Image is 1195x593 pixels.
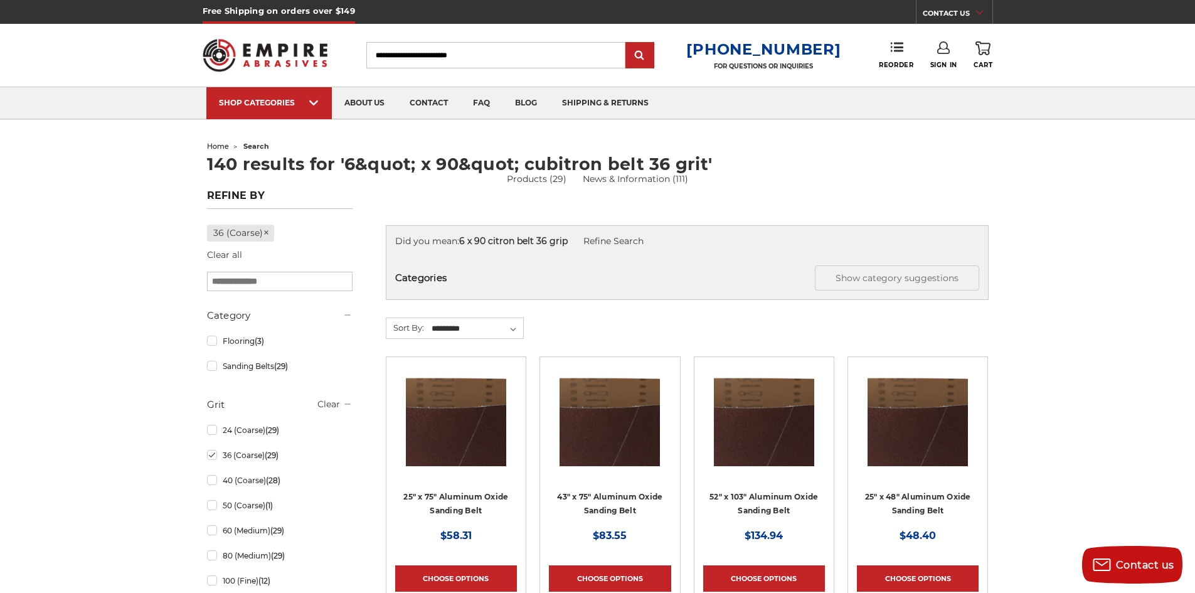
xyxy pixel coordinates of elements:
[879,41,913,68] a: Reorder
[207,444,353,466] a: 36 (Coarse)
[395,366,517,488] a: 25" x 75" Aluminum Oxide Sanding Belt
[1082,546,1182,584] button: Contact us
[550,87,661,119] a: shipping & returns
[203,31,328,80] img: Empire Abrasives
[265,451,279,460] span: (29)
[255,336,264,346] span: (3)
[974,61,992,69] span: Cart
[974,41,992,69] a: Cart
[566,403,653,429] a: Quick view
[900,530,936,542] span: $48.40
[386,318,424,337] label: Sort By:
[507,173,566,184] a: Products (29)
[270,526,284,535] span: (29)
[745,530,783,542] span: $134.94
[593,530,627,542] span: $83.55
[874,403,961,429] a: Quick view
[395,265,979,291] h5: Categories
[583,173,688,186] a: News & Information (111)
[868,366,968,466] img: 25" x 48" Aluminum Oxide Sanding Belt
[709,492,818,516] a: 52" x 103" Aluminum Oxide Sanding Belt
[459,235,568,247] strong: 6 x 90 citron belt 36 grip
[207,545,353,567] a: 80 (Medium)
[274,361,288,371] span: (29)
[815,265,979,291] button: Show category suggestions
[332,87,397,119] a: about us
[207,330,353,352] a: Flooring
[258,576,270,585] span: (12)
[243,142,269,151] span: search
[549,565,671,592] a: Choose Options
[502,87,550,119] a: blog
[395,235,979,248] div: Did you mean:
[266,476,280,485] span: (28)
[207,520,353,542] a: 60 (Medium)
[207,419,353,441] a: 24 (Coarse)
[721,403,807,429] a: Quick view
[460,87,502,119] a: faq
[207,156,989,173] h1: 140 results for '6&quot; x 90&quot; cubitron belt 36 grit'
[271,551,285,560] span: (29)
[207,494,353,516] a: 50 (Coarse)
[857,366,979,488] a: 25" x 48" Aluminum Oxide Sanding Belt
[265,425,279,435] span: (29)
[1116,559,1174,571] span: Contact us
[207,190,353,209] h5: Refine by
[686,40,841,58] a: [PHONE_NUMBER]
[219,98,319,107] div: SHOP CATEGORIES
[265,501,273,510] span: (1)
[207,397,353,412] h5: Grit
[703,565,825,592] a: Choose Options
[857,565,979,592] a: Choose Options
[430,319,523,338] select: Sort By:
[703,366,825,488] a: 52" x 103" Aluminum Oxide Sanding Belt
[406,366,506,466] img: 25" x 75" Aluminum Oxide Sanding Belt
[440,530,472,542] span: $58.31
[714,366,814,466] img: 52" x 103" Aluminum Oxide Sanding Belt
[207,469,353,491] a: 40 (Coarse)
[865,492,971,516] a: 25" x 48" Aluminum Oxide Sanding Belt
[207,225,275,242] a: 36 (Coarse)
[549,366,671,488] a: 43" x 75" Aluminum Oxide Sanding Belt
[413,403,499,429] a: Quick view
[207,249,242,260] a: Clear all
[627,43,652,68] input: Submit
[207,142,229,151] a: home
[583,235,644,247] a: Refine Search
[403,492,508,516] a: 25" x 75" Aluminum Oxide Sanding Belt
[923,6,992,24] a: CONTACT US
[207,308,353,323] h5: Category
[207,570,353,592] a: 100 (Fine)
[879,61,913,69] span: Reorder
[397,87,460,119] a: contact
[317,398,340,410] a: Clear
[207,355,353,377] a: Sanding Belts
[557,492,662,516] a: 43" x 75" Aluminum Oxide Sanding Belt
[930,61,957,69] span: Sign In
[395,565,517,592] a: Choose Options
[686,62,841,70] p: FOR QUESTIONS OR INQUIRIES
[560,366,660,466] img: 43" x 75" Aluminum Oxide Sanding Belt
